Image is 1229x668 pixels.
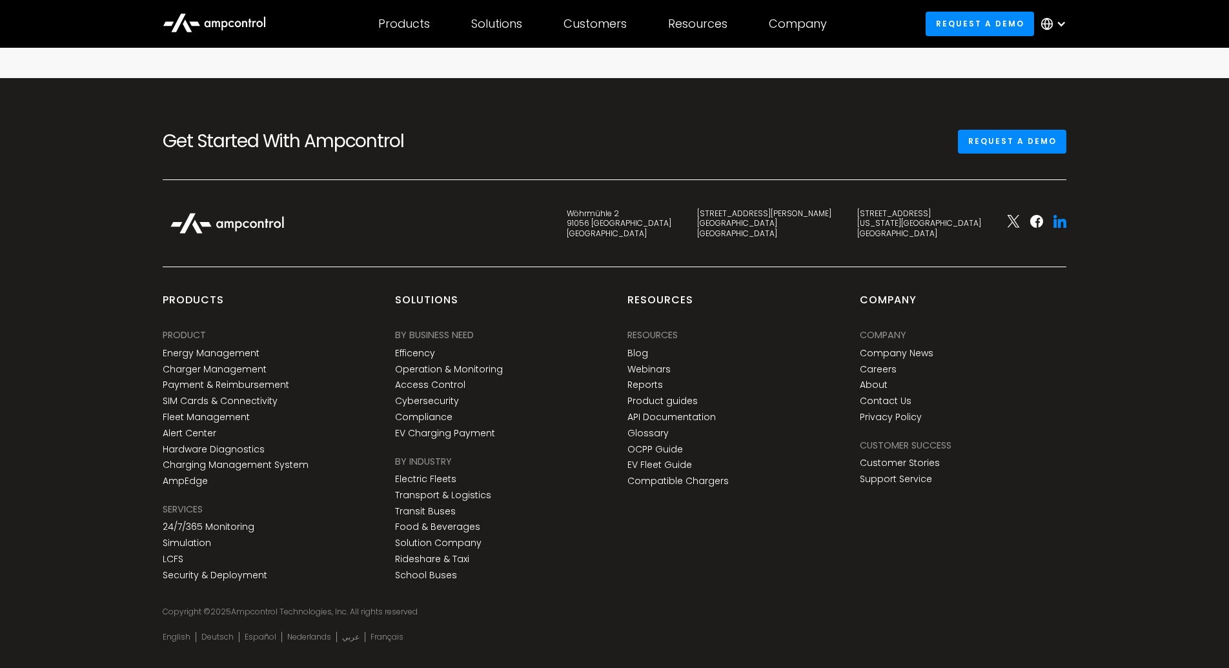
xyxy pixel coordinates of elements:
[926,12,1034,35] a: Request a demo
[627,380,663,390] a: Reports
[395,328,474,342] div: BY BUSINESS NEED
[245,632,276,642] a: Español
[395,474,456,485] a: Electric Fleets
[163,396,278,407] a: SIM Cards & Connectivity
[371,632,403,642] a: Français
[378,17,430,31] div: Products
[163,632,190,642] a: English
[163,570,267,581] a: Security & Deployment
[627,444,683,455] a: OCPP Guide
[395,380,465,390] a: Access Control
[860,412,922,423] a: Privacy Policy
[395,454,452,469] div: BY INDUSTRY
[163,476,208,487] a: AmpEdge
[769,17,827,31] div: Company
[163,502,203,516] div: SERVICES
[163,328,206,342] div: PRODUCT
[857,208,981,239] div: [STREET_ADDRESS] [US_STATE][GEOGRAPHIC_DATA] [GEOGRAPHIC_DATA]
[395,490,491,501] a: Transport & Logistics
[395,348,435,359] a: Efficency
[163,428,216,439] a: Alert Center
[201,632,234,642] a: Deutsch
[860,293,917,318] div: Company
[163,607,1066,617] div: Copyright © Ampcontrol Technologies, Inc. All rights reserved
[395,570,457,581] a: School Buses
[958,130,1066,154] a: Request a demo
[342,632,360,642] a: عربي
[860,396,911,407] a: Contact Us
[627,396,698,407] a: Product guides
[395,554,469,565] a: Rideshare & Taxi
[627,348,648,359] a: Blog
[163,521,254,532] a: 24/7/365 Monitoring
[395,538,482,549] a: Solution Company
[860,328,906,342] div: Company
[627,476,729,487] a: Compatible Chargers
[627,328,678,342] div: Resources
[471,17,522,31] div: Solutions
[210,606,231,617] span: 2025
[627,293,693,318] div: Resources
[163,444,265,455] a: Hardware Diagnostics
[668,17,727,31] div: Resources
[163,554,183,565] a: LCFS
[163,348,259,359] a: Energy Management
[163,130,447,152] h2: Get Started With Ampcontrol
[564,17,627,31] div: Customers
[627,364,671,375] a: Webinars
[860,348,933,359] a: Company News
[860,474,932,485] a: Support Service
[287,632,331,642] a: Nederlands
[860,438,951,452] div: Customer success
[627,460,692,471] a: EV Fleet Guide
[163,412,250,423] a: Fleet Management
[860,364,897,375] a: Careers
[395,364,503,375] a: Operation & Monitoring
[860,458,940,469] a: Customer Stories
[395,293,458,318] div: Solutions
[860,380,888,390] a: About
[697,208,831,239] div: [STREET_ADDRESS][PERSON_NAME] [GEOGRAPHIC_DATA] [GEOGRAPHIC_DATA]
[163,460,309,471] a: Charging Management System
[163,364,267,375] a: Charger Management
[395,428,495,439] a: EV Charging Payment
[395,412,452,423] a: Compliance
[163,538,211,549] a: Simulation
[163,293,224,318] div: products
[395,521,480,532] a: Food & Beverages
[395,506,456,517] a: Transit Buses
[395,396,459,407] a: Cybersecurity
[627,412,716,423] a: API Documentation
[163,380,289,390] a: Payment & Reimbursement
[163,206,292,241] img: Ampcontrol Logo
[627,428,669,439] a: Glossary
[567,208,671,239] div: Wöhrmühle 2 91056 [GEOGRAPHIC_DATA] [GEOGRAPHIC_DATA]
